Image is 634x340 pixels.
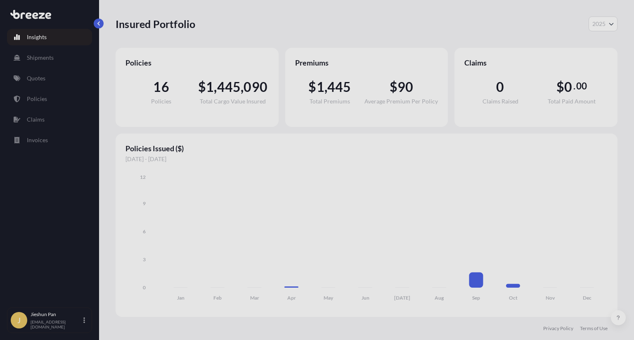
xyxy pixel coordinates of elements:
span: 1 [206,80,214,94]
span: 0 [496,80,504,94]
tspan: Aug [435,295,444,301]
tspan: Mar [250,295,259,301]
p: Shipments [27,54,54,62]
span: , [324,80,327,94]
span: , [241,80,244,94]
button: Year Selector [589,16,617,31]
p: Quotes [27,74,45,82]
tspan: Feb [213,295,222,301]
tspan: 3 [143,256,146,263]
tspan: [DATE] [394,295,410,301]
span: [DATE] - [DATE] [125,155,608,163]
span: Total Paid Amount [548,98,596,104]
p: Claims [27,115,45,124]
span: Policies [125,58,269,68]
tspan: May [324,295,334,301]
span: $ [308,80,316,94]
a: Invoices [7,132,92,148]
span: 0 [564,80,572,94]
span: , [214,80,217,94]
span: $ [390,80,397,94]
tspan: Nov [546,295,555,301]
tspan: Oct [509,295,518,301]
tspan: Jan [177,295,185,301]
span: 16 [153,80,169,94]
span: Policies [151,98,171,104]
span: Claims [464,58,608,68]
p: Invoices [27,136,48,144]
span: Policies Issued ($) [125,143,608,153]
a: Claims [7,111,92,128]
a: Insights [7,29,92,45]
span: 445 [217,80,241,94]
tspan: Dec [583,295,591,301]
tspan: Jun [362,295,369,301]
tspan: 6 [143,228,146,234]
p: Policies [27,95,47,103]
p: Insured Portfolio [116,17,195,30]
a: Quotes [7,70,92,87]
a: Shipments [7,49,92,66]
span: 090 [244,80,267,94]
span: $ [198,80,206,94]
span: 90 [397,80,413,94]
span: 2025 [592,20,606,28]
p: [EMAIL_ADDRESS][DOMAIN_NAME] [31,319,82,329]
span: 445 [327,80,351,94]
span: Average Premium Per Policy [364,98,438,104]
a: Terms of Use [580,325,608,332]
span: . [573,83,575,89]
span: Total Premiums [310,98,350,104]
a: Privacy Policy [543,325,573,332]
tspan: Apr [287,295,296,301]
span: Claims Raised [483,98,518,104]
span: 00 [576,83,587,89]
span: Total Cargo Value Insured [200,98,266,104]
tspan: 12 [140,174,146,180]
span: Premiums [295,58,438,68]
tspan: 9 [143,200,146,206]
p: Insights [27,33,47,41]
span: 1 [317,80,324,94]
p: Jieshun Pan [31,311,82,318]
span: $ [556,80,564,94]
tspan: 0 [143,284,146,291]
a: Policies [7,91,92,107]
tspan: Sep [472,295,480,301]
span: J [17,316,21,324]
